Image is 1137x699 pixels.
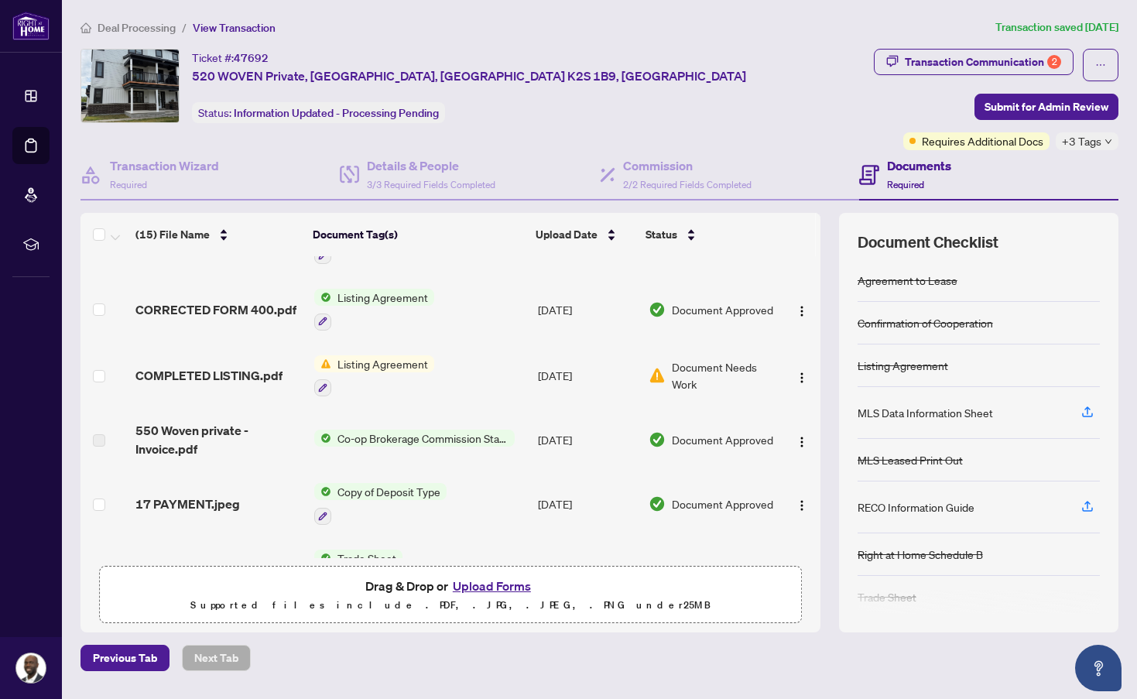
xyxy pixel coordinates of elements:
span: Listing Agreement [331,355,434,372]
button: Logo [789,492,814,516]
img: logo [12,12,50,40]
th: Upload Date [529,213,639,256]
span: Drag & Drop orUpload FormsSupported files include .PDF, .JPG, .JPEG, .PNG under25MB [100,567,801,624]
img: Logo [796,372,808,384]
span: +3 Tags [1062,132,1101,150]
span: 47692 [234,51,269,65]
span: Status [646,226,677,243]
button: Status IconCo-op Brokerage Commission Statement [314,430,515,447]
img: Document Status [649,301,666,318]
button: Status IconListing Agreement [314,355,434,397]
h4: Documents [887,156,951,175]
td: [DATE] [532,409,642,471]
div: Listing Agreement [858,357,948,374]
button: Logo [789,363,814,388]
img: Logo [796,305,808,317]
span: Trade Sheet [331,550,402,567]
button: Logo [789,427,814,452]
span: Information Updated - Processing Pending [234,106,439,120]
button: Logo [789,297,814,322]
div: Trade Sheet [858,588,916,605]
span: 3/3 Required Fields Completed [367,179,495,190]
div: Status: [192,102,445,123]
img: Status Icon [314,550,331,567]
span: down [1104,138,1112,146]
button: Status IconTrade Sheet [314,550,402,591]
span: (15) File Name [135,226,210,243]
span: Submit for Admin Review [985,94,1108,119]
span: Document Approved [672,495,773,512]
th: Document Tag(s) [307,213,529,256]
img: Status Icon [314,289,331,306]
span: ellipsis [1095,60,1106,70]
span: Required [887,179,924,190]
div: RECO Information Guide [858,499,974,516]
td: [DATE] [532,343,642,409]
span: Document Approved [672,301,773,318]
img: Status Icon [314,483,331,500]
th: (15) File Name [129,213,307,256]
span: 520 WOVEN Private, [GEOGRAPHIC_DATA], [GEOGRAPHIC_DATA] K2S 1B9, [GEOGRAPHIC_DATA] [192,67,746,85]
span: Deal Processing [98,21,176,35]
span: View Transaction [193,21,276,35]
button: Submit for Admin Review [974,94,1118,120]
button: Next Tab [182,645,251,671]
img: Document Status [649,495,666,512]
article: Transaction saved [DATE] [995,19,1118,36]
span: Co-op Brokerage Commission Statement [331,430,515,447]
span: Required [110,179,147,190]
div: Transaction Communication [905,50,1061,74]
span: Document Approved [672,431,773,448]
span: 2/2 Required Fields Completed [623,179,752,190]
td: [DATE] [532,537,642,604]
img: Logo [796,436,808,448]
span: Document Checklist [858,231,998,253]
span: COMPLETED LISTING.pdf [135,366,283,385]
div: 2 [1047,55,1061,69]
p: Supported files include .PDF, .JPG, .JPEG, .PNG under 25 MB [109,596,792,615]
th: Status [639,213,777,256]
img: Logo [796,499,808,512]
span: CORRECTED FORM 400.pdf [135,300,296,319]
span: Previous Tab [93,646,157,670]
span: 17 PAYMENT.jpeg [135,495,240,513]
button: Status IconListing Agreement [314,289,434,331]
td: [DATE] [532,276,642,343]
h4: Commission [623,156,752,175]
img: Status Icon [314,430,331,447]
span: Copy of Deposit Type [331,483,447,500]
span: Requires Additional Docs [922,132,1043,149]
img: Document Status [649,367,666,384]
h4: Transaction Wizard [110,156,219,175]
div: Confirmation of Cooperation [858,314,993,331]
span: Listing Agreement [331,289,434,306]
button: Open asap [1075,645,1122,691]
span: 550 Woven private - Invoice.pdf [135,421,302,458]
td: [DATE] [532,471,642,537]
img: Document Status [649,431,666,448]
span: home [80,22,91,33]
div: MLS Leased Print Out [858,451,963,468]
div: Agreement to Lease [858,272,957,289]
img: Status Icon [314,355,331,372]
span: Upload Date [536,226,598,243]
img: IMG-X12264350_1.jpg [81,50,179,122]
div: Right at Home Schedule B [858,546,983,563]
button: Status IconCopy of Deposit Type [314,483,447,525]
span: Drag & Drop or [365,576,536,596]
span: Document Needs Work [672,358,775,392]
button: Upload Forms [448,576,536,596]
h4: Details & People [367,156,495,175]
img: Profile Icon [16,653,46,683]
button: Previous Tab [80,645,170,671]
button: Transaction Communication2 [874,49,1074,75]
div: MLS Data Information Sheet [858,404,993,421]
div: Ticket #: [192,49,269,67]
li: / [182,19,187,36]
